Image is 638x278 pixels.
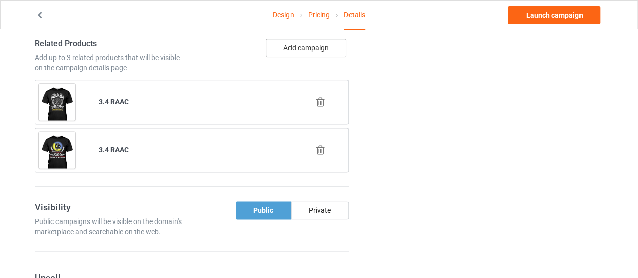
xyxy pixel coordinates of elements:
[236,201,291,219] div: Public
[266,39,346,57] button: Add campaign
[273,1,294,29] a: Design
[35,52,188,73] div: Add up to 3 related products that will be visible on the campaign details page
[344,1,365,30] div: Details
[291,201,349,219] div: Private
[35,216,188,237] div: Public campaigns will be visible on the domain's marketplace and searchable on the web.
[308,1,330,29] a: Pricing
[35,201,188,213] h3: Visibility
[508,6,600,24] a: Launch campaign
[99,146,129,154] b: 3.4 RAAC
[99,98,129,106] b: 3.4 RAAC
[35,39,188,49] h4: Related Products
